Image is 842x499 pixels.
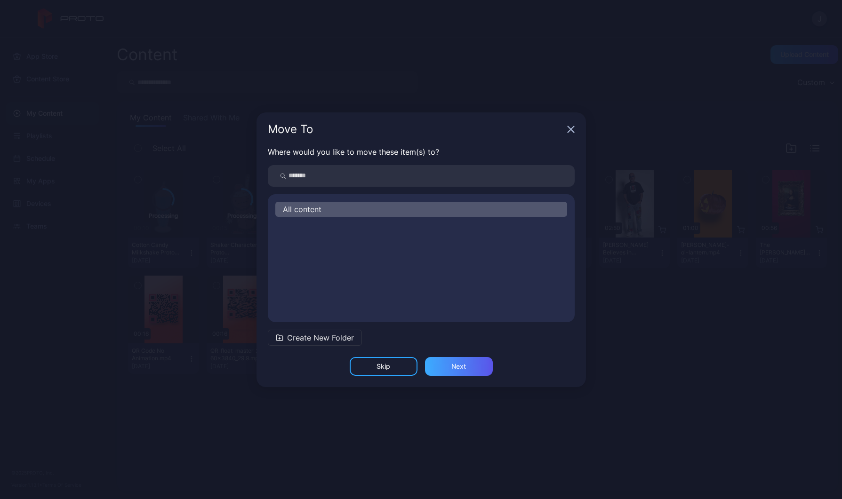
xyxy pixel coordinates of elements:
[268,124,563,135] div: Move To
[425,357,493,376] button: Next
[268,146,575,158] p: Where would you like to move these item(s) to?
[268,330,362,346] button: Create New Folder
[287,332,354,343] span: Create New Folder
[350,357,417,376] button: Skip
[377,363,390,370] div: Skip
[451,363,466,370] div: Next
[283,204,321,215] span: All content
